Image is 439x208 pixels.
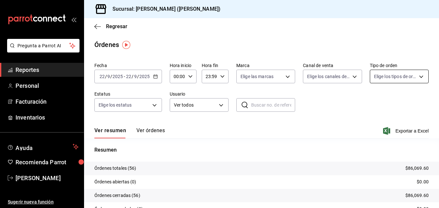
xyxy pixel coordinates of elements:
span: / [105,74,107,79]
span: Regresar [106,23,127,29]
span: Pregunta a Parrot AI [17,42,70,49]
button: Regresar [94,23,127,29]
h3: Sucursal: [PERSON_NAME] ([PERSON_NAME]) [107,5,220,13]
input: Buscar no. de referencia [251,98,295,111]
span: / [137,74,139,79]
div: Pestañas de navegación [94,127,165,138]
button: Ver órdenes [136,127,165,138]
font: [PERSON_NAME] [16,175,61,181]
a: Pregunta a Parrot AI [5,47,80,54]
p: Resumen [94,146,429,154]
button: Exportar a Excel [384,127,429,135]
button: open_drawer_menu [71,17,76,22]
span: Elige las marcas [241,73,273,80]
input: -- [99,74,105,79]
label: Marca [236,63,295,68]
input: -- [134,74,137,79]
label: Fecha [94,63,162,68]
span: - [124,74,125,79]
font: Sugerir nueva función [8,199,54,204]
div: Órdenes [94,40,119,50]
font: Reportes [16,66,39,73]
font: Facturación [16,98,47,105]
img: Marcador de información sobre herramientas [122,41,130,49]
p: $86,069.60 [405,165,429,172]
label: Estatus [94,92,162,96]
font: Ver resumen [94,127,126,134]
span: Elige los estatus [99,102,132,108]
p: $86,069.60 [405,192,429,199]
label: Hora fin [202,63,229,68]
input: ---- [139,74,150,79]
span: Elige los tipos de orden [374,73,417,80]
font: Exportar a Excel [395,128,429,133]
input: -- [107,74,110,79]
p: $0.00 [417,179,429,185]
label: Canal de venta [303,63,362,68]
span: Elige los canales de venta [307,73,350,80]
font: Recomienda Parrot [16,159,66,166]
label: Tipo de orden [370,63,429,68]
font: Inventarios [16,114,45,121]
label: Hora inicio [170,63,197,68]
span: / [110,74,112,79]
font: Personal [16,82,39,89]
input: ---- [112,74,123,79]
p: Órdenes cerradas (56) [94,192,140,199]
p: Órdenes totales (56) [94,165,136,172]
span: Ayuda [16,143,70,151]
input: -- [126,74,132,79]
span: Ver todos [174,102,217,109]
p: Órdenes abiertas (0) [94,179,136,185]
label: Usuario [170,92,229,96]
span: / [132,74,134,79]
button: Pregunta a Parrot AI [7,39,80,52]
